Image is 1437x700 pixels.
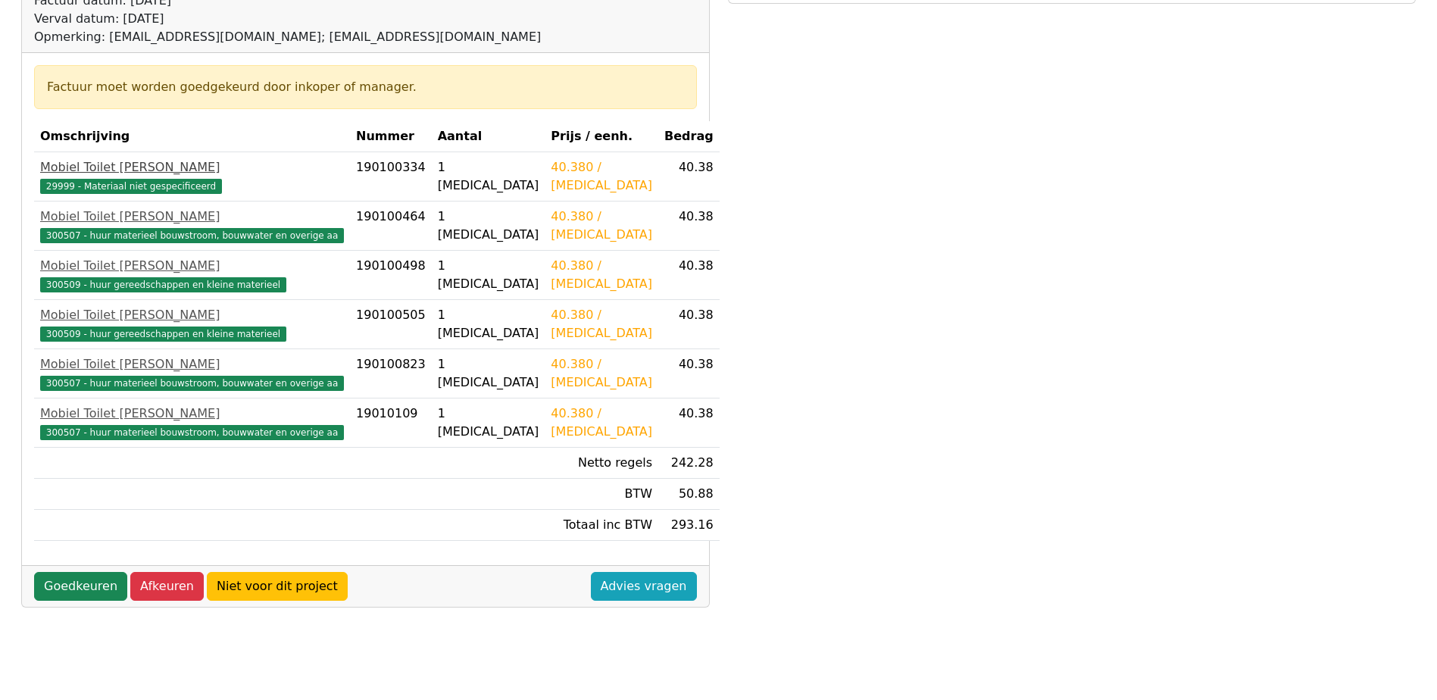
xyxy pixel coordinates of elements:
td: 19010109 [350,398,432,448]
div: Factuur moet worden goedgekeurd door inkoper of manager. [47,78,684,96]
div: 1 [MEDICAL_DATA] [438,257,539,293]
td: 190100498 [350,251,432,300]
td: 50.88 [658,479,720,510]
td: 190100505 [350,300,432,349]
td: 190100823 [350,349,432,398]
div: 1 [MEDICAL_DATA] [438,306,539,342]
td: Totaal inc BTW [545,510,658,541]
div: Mobiel Toilet [PERSON_NAME] [40,208,344,226]
td: 40.38 [658,398,720,448]
span: 300509 - huur gereedschappen en kleine materieel [40,277,286,292]
td: 40.38 [658,349,720,398]
a: Mobiel Toilet [PERSON_NAME]300509 - huur gereedschappen en kleine materieel [40,257,344,293]
td: BTW [545,479,658,510]
td: Netto regels [545,448,658,479]
td: 40.38 [658,251,720,300]
div: 40.380 / [MEDICAL_DATA] [551,355,652,392]
th: Aantal [432,121,545,152]
td: 190100334 [350,152,432,202]
div: 40.380 / [MEDICAL_DATA] [551,257,652,293]
div: Mobiel Toilet [PERSON_NAME] [40,306,344,324]
th: Nummer [350,121,432,152]
a: Mobiel Toilet [PERSON_NAME]29999 - Materiaal niet gespecificeerd [40,158,344,195]
td: 190100464 [350,202,432,251]
a: Mobiel Toilet [PERSON_NAME]300509 - huur gereedschappen en kleine materieel [40,306,344,342]
span: 300507 - huur materieel bouwstroom, bouwwater en overige aa [40,376,344,391]
div: Mobiel Toilet [PERSON_NAME] [40,158,344,177]
div: 40.380 / [MEDICAL_DATA] [551,208,652,244]
a: Goedkeuren [34,572,127,601]
div: Opmerking: [EMAIL_ADDRESS][DOMAIN_NAME]; [EMAIL_ADDRESS][DOMAIN_NAME] [34,28,541,46]
a: Afkeuren [130,572,204,601]
a: Advies vragen [591,572,697,601]
span: 300507 - huur materieel bouwstroom, bouwwater en overige aa [40,228,344,243]
div: Mobiel Toilet [PERSON_NAME] [40,405,344,423]
a: Niet voor dit project [207,572,348,601]
a: Mobiel Toilet [PERSON_NAME]300507 - huur materieel bouwstroom, bouwwater en overige aa [40,355,344,392]
th: Omschrijving [34,121,350,152]
div: 1 [MEDICAL_DATA] [438,158,539,195]
span: 29999 - Materiaal niet gespecificeerd [40,179,222,194]
div: 40.380 / [MEDICAL_DATA] [551,306,652,342]
div: 1 [MEDICAL_DATA] [438,208,539,244]
div: Verval datum: [DATE] [34,10,541,28]
td: 293.16 [658,510,720,541]
div: 40.380 / [MEDICAL_DATA] [551,405,652,441]
a: Mobiel Toilet [PERSON_NAME]300507 - huur materieel bouwstroom, bouwwater en overige aa [40,208,344,244]
div: 1 [MEDICAL_DATA] [438,355,539,392]
span: 300509 - huur gereedschappen en kleine materieel [40,327,286,342]
div: Mobiel Toilet [PERSON_NAME] [40,355,344,373]
span: 300507 - huur materieel bouwstroom, bouwwater en overige aa [40,425,344,440]
td: 242.28 [658,448,720,479]
th: Prijs / eenh. [545,121,658,152]
td: 40.38 [658,202,720,251]
div: Mobiel Toilet [PERSON_NAME] [40,257,344,275]
div: 40.380 / [MEDICAL_DATA] [551,158,652,195]
td: 40.38 [658,152,720,202]
a: Mobiel Toilet [PERSON_NAME]300507 - huur materieel bouwstroom, bouwwater en overige aa [40,405,344,441]
td: 40.38 [658,300,720,349]
th: Bedrag [658,121,720,152]
div: 1 [MEDICAL_DATA] [438,405,539,441]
